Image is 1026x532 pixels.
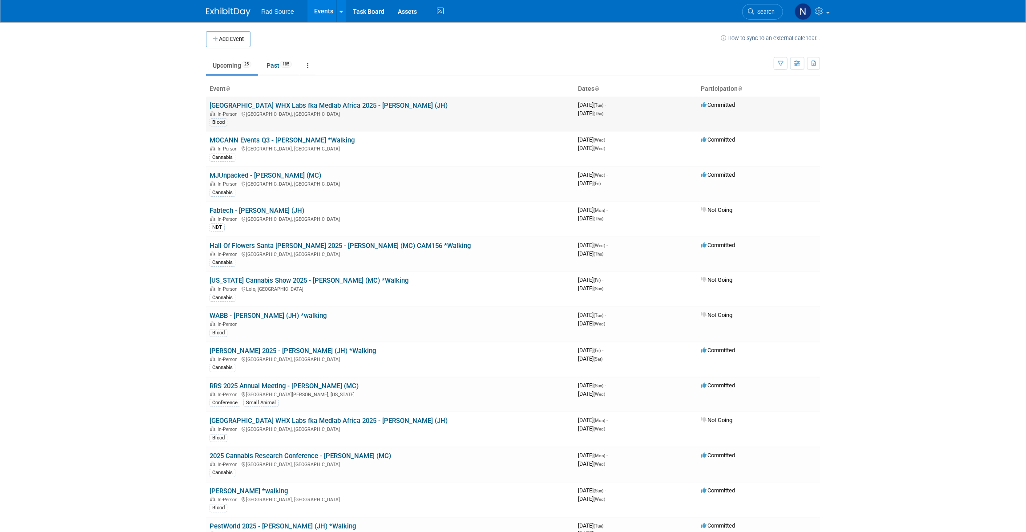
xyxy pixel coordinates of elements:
[210,252,215,256] img: In-Person Event
[578,215,603,222] span: [DATE]
[210,426,215,431] img: In-Person Event
[210,250,571,257] div: [GEOGRAPHIC_DATA], [GEOGRAPHIC_DATA]
[594,497,605,502] span: (Wed)
[594,146,605,151] span: (Wed)
[795,3,812,20] img: Nicole Bailey
[578,452,608,459] span: [DATE]
[701,452,735,459] span: Committed
[210,215,571,222] div: [GEOGRAPHIC_DATA], [GEOGRAPHIC_DATA]
[578,425,605,432] span: [DATE]
[594,524,603,528] span: (Tue)
[210,111,215,116] img: In-Person Event
[210,207,304,215] a: Fabtech - [PERSON_NAME] (JH)
[606,417,608,423] span: -
[594,252,603,256] span: (Thu)
[602,347,603,353] span: -
[605,312,606,318] span: -
[210,223,225,231] div: NDT
[210,285,571,292] div: Lolo, [GEOGRAPHIC_DATA]
[210,118,227,126] div: Blood
[594,488,603,493] span: (Sun)
[594,392,605,397] span: (Wed)
[210,495,571,503] div: [GEOGRAPHIC_DATA], [GEOGRAPHIC_DATA]
[210,154,235,162] div: Cannabis
[206,81,574,97] th: Event
[606,136,608,143] span: -
[578,136,608,143] span: [DATE]
[701,171,735,178] span: Committed
[210,434,227,442] div: Blood
[218,286,240,292] span: In-Person
[606,207,608,213] span: -
[578,382,606,389] span: [DATE]
[602,276,603,283] span: -
[605,382,606,389] span: -
[701,102,735,108] span: Committed
[578,320,605,327] span: [DATE]
[210,487,288,495] a: [PERSON_NAME] *walking
[210,417,448,425] a: [GEOGRAPHIC_DATA] WHX Labs fka Medlab Africa 2025 - [PERSON_NAME] (JH)
[578,495,605,502] span: [DATE]
[578,355,602,362] span: [DATE]
[206,8,250,16] img: ExhibitDay
[210,469,235,477] div: Cannabis
[594,181,601,186] span: (Fri)
[754,8,775,15] span: Search
[578,180,601,187] span: [DATE]
[594,85,599,92] a: Sort by Start Date
[578,276,603,283] span: [DATE]
[721,35,820,41] a: How to sync to an external calendar...
[218,252,240,257] span: In-Person
[594,208,605,213] span: (Mon)
[210,136,355,144] a: MOCANN Events Q3 - [PERSON_NAME] *Walking
[210,312,327,320] a: WABB - [PERSON_NAME] (JH) *walking
[218,181,240,187] span: In-Person
[594,462,605,467] span: (Wed)
[594,278,601,283] span: (Fri)
[594,173,605,178] span: (Wed)
[210,216,215,221] img: In-Person Event
[594,453,605,458] span: (Mon)
[594,383,603,388] span: (Sun)
[701,207,732,213] span: Not Going
[210,286,215,291] img: In-Person Event
[701,136,735,143] span: Committed
[226,85,230,92] a: Sort by Event Name
[210,425,571,432] div: [GEOGRAPHIC_DATA], [GEOGRAPHIC_DATA]
[606,171,608,178] span: -
[210,276,408,284] a: [US_STATE] Cannabis Show 2025 - [PERSON_NAME] (MC) *Walking
[210,145,571,152] div: [GEOGRAPHIC_DATA], [GEOGRAPHIC_DATA]
[210,329,227,337] div: Blood
[206,57,258,74] a: Upcoming25
[243,399,279,407] div: Small Animal
[218,497,240,503] span: In-Person
[242,61,251,68] span: 25
[594,357,602,361] span: (Sat)
[210,522,356,530] a: PestWorld 2025 - [PERSON_NAME] (JH) *Walking
[210,392,215,396] img: In-Person Event
[218,321,240,327] span: In-Person
[701,382,735,389] span: Committed
[210,460,571,467] div: [GEOGRAPHIC_DATA], [GEOGRAPHIC_DATA]
[206,31,250,47] button: Add Event
[606,452,608,459] span: -
[218,216,240,222] span: In-Person
[210,399,240,407] div: Conference
[210,504,227,512] div: Blood
[578,102,606,108] span: [DATE]
[701,347,735,353] span: Committed
[594,243,605,248] span: (Wed)
[701,487,735,494] span: Committed
[594,103,603,108] span: (Tue)
[738,85,742,92] a: Sort by Participation Type
[210,357,215,361] img: In-Person Event
[578,390,605,397] span: [DATE]
[594,348,601,353] span: (Fri)
[578,285,603,292] span: [DATE]
[701,522,735,529] span: Committed
[210,364,235,372] div: Cannabis
[578,207,608,213] span: [DATE]
[218,111,240,117] span: In-Person
[594,426,605,431] span: (Wed)
[210,181,215,186] img: In-Person Event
